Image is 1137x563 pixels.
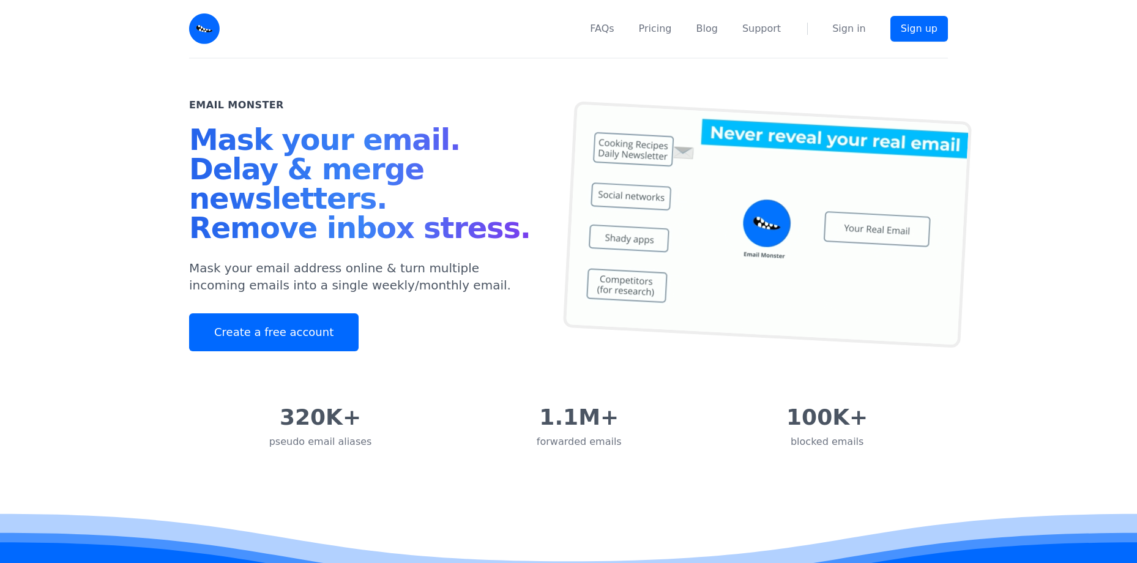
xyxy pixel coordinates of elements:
a: Sign in [832,21,866,36]
p: Mask your email address online & turn multiple incoming emails into a single weekly/monthly email. [189,259,539,294]
h2: Email Monster [189,98,284,113]
a: Blog [696,21,718,36]
a: Sign up [890,16,948,42]
a: Support [742,21,781,36]
div: blocked emails [786,434,868,449]
a: FAQs [590,21,614,36]
div: 320K+ [269,405,372,430]
img: Email Monster [189,13,220,44]
a: Create a free account [189,313,359,351]
div: forwarded emails [537,434,622,449]
div: 100K+ [786,405,868,430]
a: Pricing [639,21,672,36]
h1: Mask your email. Delay & merge newsletters. Remove inbox stress. [189,125,539,247]
div: 1.1M+ [537,405,622,430]
div: pseudo email aliases [269,434,372,449]
img: temp mail, free temporary mail, Temporary Email [563,101,972,348]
